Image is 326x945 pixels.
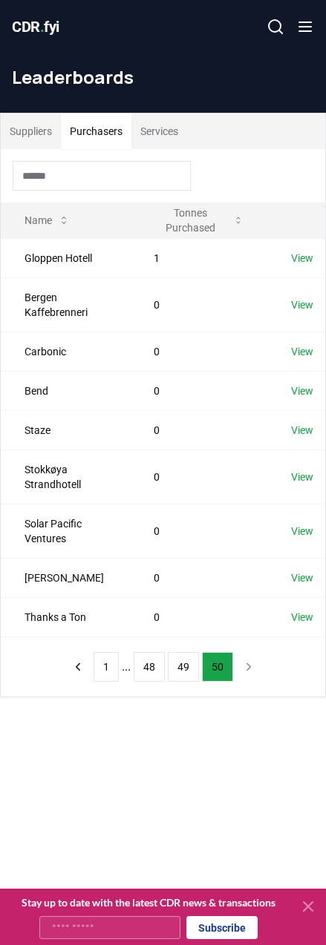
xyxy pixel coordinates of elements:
td: Stokkøya Strandhotell [1,450,130,504]
td: Carbonic [1,332,130,371]
a: View [291,297,313,312]
td: Bergen Kaffebrenneri [1,277,130,332]
td: 0 [130,597,267,636]
td: 1 [130,238,267,277]
a: CDR.fyi [12,16,59,37]
button: 48 [134,652,165,682]
td: Staze [1,410,130,450]
a: View [291,570,313,585]
td: [PERSON_NAME] [1,558,130,597]
button: previous page [65,652,91,682]
button: Tonnes Purchased [142,205,255,235]
td: 0 [130,410,267,450]
a: View [291,524,313,539]
a: View [291,470,313,484]
span: CDR fyi [12,18,59,36]
button: Name [13,205,82,235]
button: Services [131,113,187,149]
td: Solar Pacific Ventures [1,504,130,558]
td: 0 [130,558,267,597]
td: 0 [130,371,267,410]
a: View [291,423,313,438]
button: 50 [202,652,233,682]
td: 0 [130,277,267,332]
td: Bend [1,371,130,410]
button: Suppliers [1,113,61,149]
td: Thanks a Ton [1,597,130,636]
li: ... [122,658,131,676]
a: View [291,610,313,625]
a: View [291,251,313,266]
td: 0 [130,332,267,371]
button: 49 [168,652,199,682]
span: . [40,18,45,36]
td: 0 [130,504,267,558]
button: Purchasers [61,113,131,149]
td: Gloppen Hotell [1,238,130,277]
a: View [291,383,313,398]
td: 0 [130,450,267,504]
h1: Leaderboards [12,65,314,89]
a: View [291,344,313,359]
button: 1 [94,652,119,682]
